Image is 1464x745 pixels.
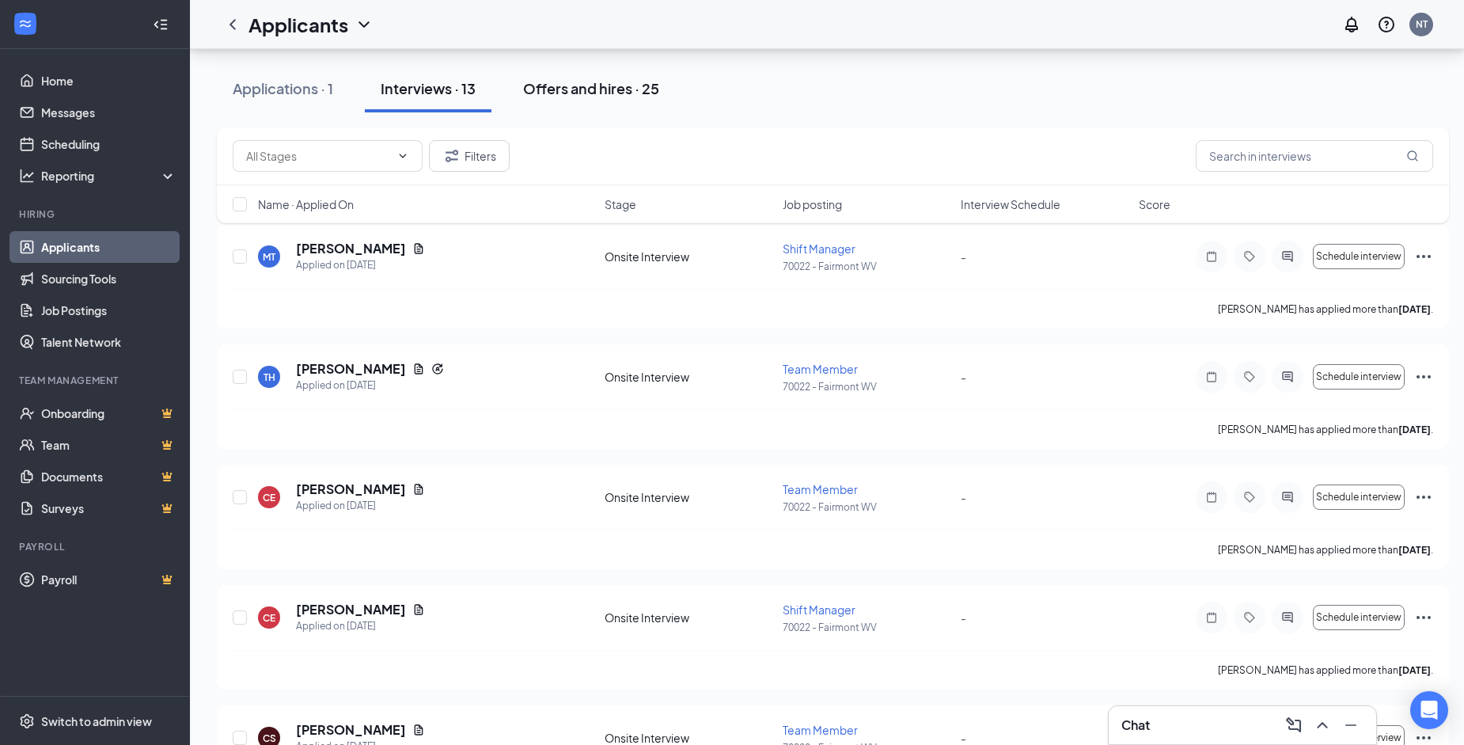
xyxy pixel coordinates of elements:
[412,363,425,375] svg: Document
[153,17,169,32] svg: Collapse
[1406,150,1419,162] svg: MagnifyingGlass
[41,564,176,595] a: PayrollCrown
[412,483,425,496] svg: Document
[1416,17,1428,31] div: NT
[1414,488,1433,507] svg: Ellipses
[1139,196,1170,212] span: Score
[1310,713,1335,738] button: ChevronUp
[961,490,966,504] span: -
[1338,713,1363,738] button: Minimize
[1414,247,1433,266] svg: Ellipses
[1240,491,1259,504] svg: Tag
[605,249,773,264] div: Onsite Interview
[429,140,510,172] button: Filter Filters
[1240,250,1259,263] svg: Tag
[1202,491,1221,504] svg: Note
[1377,15,1396,34] svg: QuestionInfo
[1410,691,1448,729] div: Open Intercom Messenger
[605,369,773,385] div: Onsite Interview
[1218,663,1433,677] p: [PERSON_NAME] has applied more than .
[1316,371,1401,382] span: Schedule interview
[41,168,177,184] div: Reporting
[355,15,374,34] svg: ChevronDown
[41,128,176,160] a: Scheduling
[1414,608,1433,627] svg: Ellipses
[296,360,406,378] h5: [PERSON_NAME]
[41,65,176,97] a: Home
[605,196,636,212] span: Stage
[1414,367,1433,386] svg: Ellipses
[1342,15,1361,34] svg: Notifications
[258,196,354,212] span: Name · Applied On
[296,257,425,273] div: Applied on [DATE]
[783,380,951,393] p: 70022 - Fairmont WV
[233,78,333,98] div: Applications · 1
[1316,492,1401,503] span: Schedule interview
[1278,371,1297,383] svg: ActiveChat
[783,723,858,737] span: Team Member
[396,150,409,162] svg: ChevronDown
[1341,716,1360,735] svg: Minimize
[1196,140,1433,172] input: Search in interviews
[961,610,966,625] span: -
[381,78,476,98] div: Interviews · 13
[961,370,966,384] span: -
[523,78,659,98] div: Offers and hires · 25
[1121,716,1150,734] h3: Chat
[41,397,176,429] a: OnboardingCrown
[263,491,275,504] div: CE
[412,603,425,616] svg: Document
[19,713,35,729] svg: Settings
[263,611,275,625] div: CE
[223,15,242,34] svg: ChevronLeft
[1284,716,1303,735] svg: ComposeMessage
[41,492,176,524] a: SurveysCrown
[783,241,855,256] span: Shift Manager
[1240,371,1259,383] svg: Tag
[783,196,842,212] span: Job posting
[41,231,176,263] a: Applicants
[783,260,951,273] p: 70022 - Fairmont WV
[1240,611,1259,624] svg: Tag
[961,249,966,264] span: -
[248,11,348,38] h1: Applicants
[1218,302,1433,316] p: [PERSON_NAME] has applied more than .
[1278,611,1297,624] svg: ActiveChat
[41,461,176,492] a: DocumentsCrown
[296,240,406,257] h5: [PERSON_NAME]
[1313,364,1405,390] button: Schedule interview
[1218,423,1433,436] p: [PERSON_NAME] has applied more than .
[41,326,176,358] a: Talent Network
[412,242,425,255] svg: Document
[605,489,773,505] div: Onsite Interview
[783,621,951,634] p: 70022 - Fairmont WV
[1202,371,1221,383] svg: Note
[263,732,276,745] div: CS
[1313,244,1405,269] button: Schedule interview
[19,207,173,221] div: Hiring
[1398,424,1431,435] b: [DATE]
[412,724,425,736] svg: Document
[1281,713,1307,738] button: ComposeMessage
[783,602,855,617] span: Shift Manager
[1316,612,1401,623] span: Schedule interview
[263,250,275,264] div: MT
[1202,250,1221,263] svg: Note
[961,196,1060,212] span: Interview Schedule
[296,601,406,618] h5: [PERSON_NAME]
[296,618,425,634] div: Applied on [DATE]
[41,429,176,461] a: TeamCrown
[1202,611,1221,624] svg: Note
[17,16,33,32] svg: WorkstreamLogo
[41,97,176,128] a: Messages
[783,482,858,496] span: Team Member
[41,263,176,295] a: Sourcing Tools
[783,362,858,376] span: Team Member
[961,731,966,745] span: -
[1278,250,1297,263] svg: ActiveChat
[246,147,390,165] input: All Stages
[442,146,461,165] svg: Filter
[1218,543,1433,557] p: [PERSON_NAME] has applied more than .
[605,610,773,625] div: Onsite Interview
